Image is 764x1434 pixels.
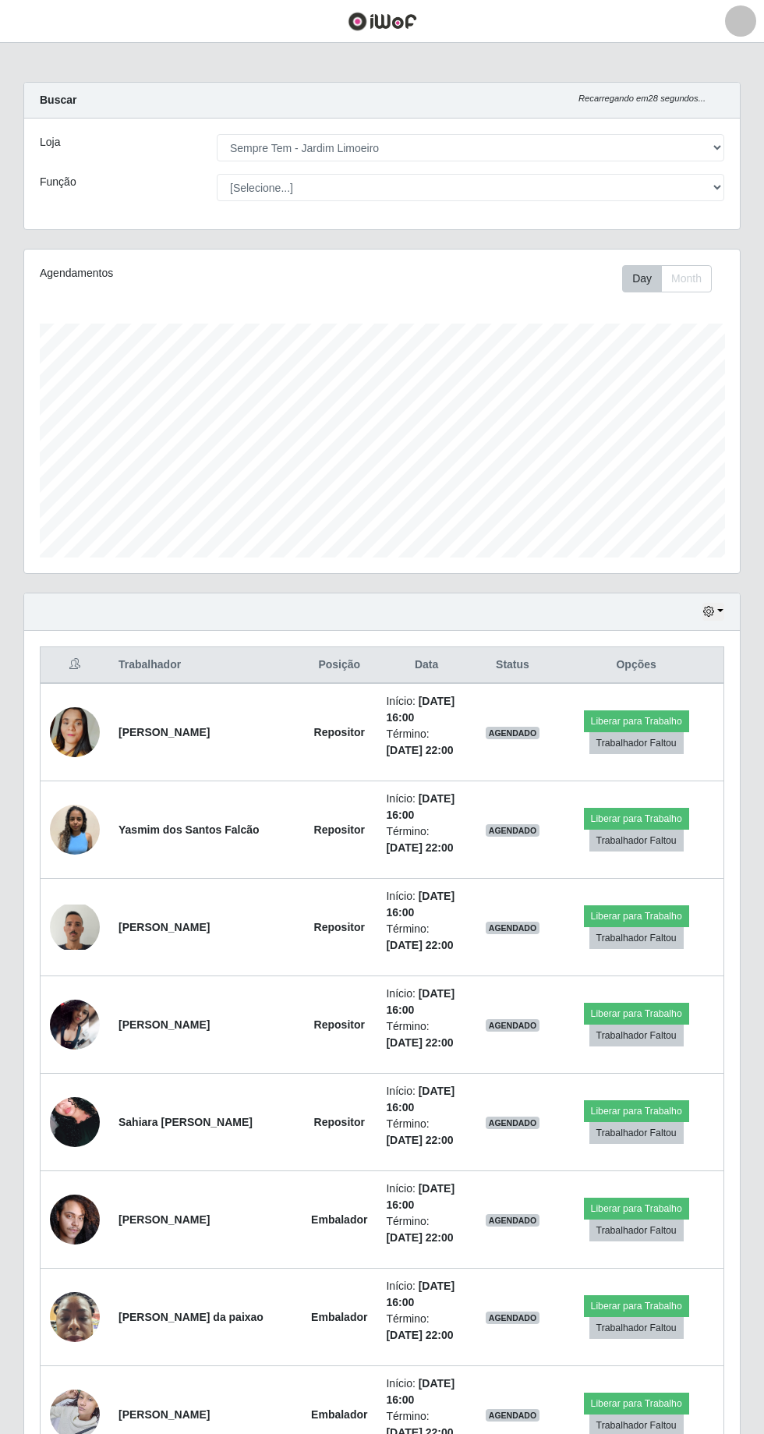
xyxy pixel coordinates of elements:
[386,888,466,921] li: Início:
[584,808,689,830] button: Liberar para Trabalho
[386,921,466,954] li: Término:
[50,805,100,855] img: 1751205248263.jpeg
[314,921,365,933] strong: Repositor
[386,791,466,823] li: Início:
[314,726,365,738] strong: Repositor
[386,1018,466,1051] li: Término:
[386,1280,455,1308] time: [DATE] 16:00
[386,695,455,724] time: [DATE] 16:00
[386,1116,466,1149] li: Término:
[578,94,706,103] i: Recarregando em 28 segundos...
[584,1198,689,1220] button: Liberar para Trabalho
[348,12,417,31] img: CoreUI Logo
[109,647,302,684] th: Trabalhador
[50,905,100,950] img: 1756570684612.jpeg
[311,1213,367,1226] strong: Embalador
[386,1329,453,1341] time: [DATE] 22:00
[486,1214,540,1227] span: AGENDADO
[584,1100,689,1122] button: Liberar para Trabalho
[386,986,466,1018] li: Início:
[486,922,540,934] span: AGENDADO
[386,841,453,854] time: [DATE] 22:00
[40,134,60,150] label: Loja
[40,174,76,190] label: Função
[118,1311,264,1323] strong: [PERSON_NAME] da paixao
[311,1408,367,1421] strong: Embalador
[314,1116,365,1128] strong: Repositor
[386,1181,466,1213] li: Início:
[377,647,476,684] th: Data
[589,830,684,852] button: Trabalhador Faltou
[584,1003,689,1025] button: Liberar para Trabalho
[386,726,466,759] li: Término:
[311,1311,367,1323] strong: Embalador
[386,823,466,856] li: Término:
[118,1116,253,1128] strong: Sahiara [PERSON_NAME]
[486,824,540,837] span: AGENDADO
[584,905,689,927] button: Liberar para Trabalho
[50,1186,100,1252] img: 1753013551343.jpeg
[118,1213,210,1226] strong: [PERSON_NAME]
[386,939,453,951] time: [DATE] 22:00
[386,890,455,919] time: [DATE] 16:00
[386,1377,455,1406] time: [DATE] 16:00
[589,1122,684,1144] button: Trabalhador Faltou
[118,823,260,836] strong: Yasmim dos Santos Falcão
[302,647,377,684] th: Posição
[589,732,684,754] button: Trabalhador Faltou
[589,927,684,949] button: Trabalhador Faltou
[40,265,311,281] div: Agendamentos
[386,693,466,726] li: Início:
[486,1409,540,1422] span: AGENDADO
[314,823,365,836] strong: Repositor
[50,1284,100,1350] img: 1752580683628.jpeg
[50,1000,100,1050] img: 1757352039197.jpeg
[589,1220,684,1241] button: Trabalhador Faltou
[486,727,540,739] span: AGENDADO
[386,1213,466,1246] li: Término:
[50,688,100,777] img: 1748562791419.jpeg
[118,1408,210,1421] strong: [PERSON_NAME]
[386,1311,466,1344] li: Término:
[386,1231,453,1244] time: [DATE] 22:00
[386,744,453,756] time: [DATE] 22:00
[589,1317,684,1339] button: Trabalhador Faltou
[476,647,550,684] th: Status
[118,726,210,738] strong: [PERSON_NAME]
[386,1182,455,1211] time: [DATE] 16:00
[386,1036,453,1049] time: [DATE] 22:00
[386,792,455,821] time: [DATE] 16:00
[386,1278,466,1311] li: Início:
[386,1083,466,1116] li: Início:
[486,1019,540,1032] span: AGENDADO
[50,1085,100,1159] img: 1758222051046.jpeg
[314,1018,365,1031] strong: Repositor
[661,265,712,292] button: Month
[584,1393,689,1415] button: Liberar para Trabalho
[549,647,723,684] th: Opções
[386,987,455,1016] time: [DATE] 16:00
[386,1134,453,1146] time: [DATE] 22:00
[584,710,689,732] button: Liberar para Trabalho
[622,265,724,292] div: Toolbar with button groups
[584,1295,689,1317] button: Liberar para Trabalho
[386,1376,466,1408] li: Início:
[486,1312,540,1324] span: AGENDADO
[622,265,712,292] div: First group
[622,265,662,292] button: Day
[118,921,210,933] strong: [PERSON_NAME]
[486,1117,540,1129] span: AGENDADO
[40,94,76,106] strong: Buscar
[386,1085,455,1114] time: [DATE] 16:00
[589,1025,684,1046] button: Trabalhador Faltou
[118,1018,210,1031] strong: [PERSON_NAME]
